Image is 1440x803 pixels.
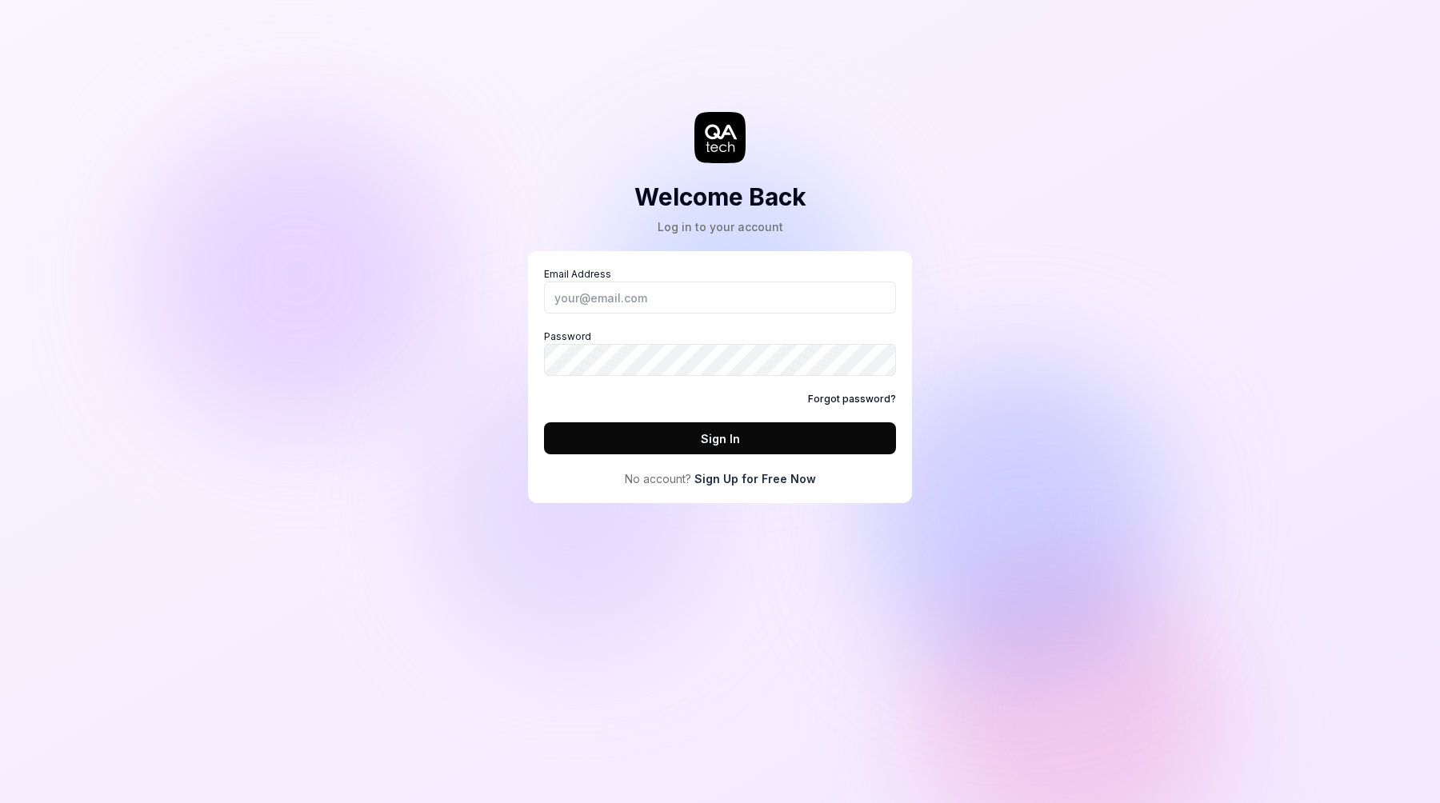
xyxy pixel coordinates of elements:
[544,267,896,314] label: Email Address
[694,470,816,487] a: Sign Up for Free Now
[634,218,806,235] div: Log in to your account
[544,282,896,314] input: Email Address
[625,470,691,487] span: No account?
[544,330,896,376] label: Password
[544,344,896,376] input: Password
[808,392,896,406] a: Forgot password?
[544,422,896,454] button: Sign In
[634,179,806,215] h2: Welcome Back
